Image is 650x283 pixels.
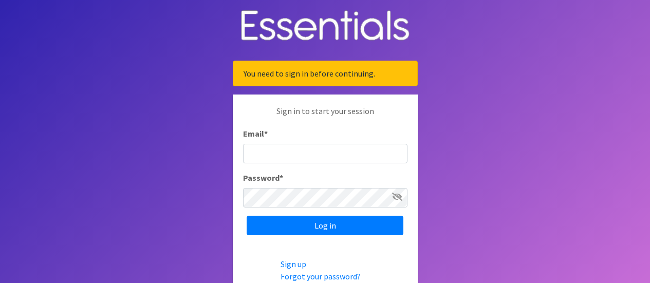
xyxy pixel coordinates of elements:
abbr: required [280,173,283,183]
div: You need to sign in before continuing. [233,61,418,86]
abbr: required [264,128,268,139]
p: Sign in to start your session [243,105,407,127]
label: Password [243,172,283,184]
label: Email [243,127,268,140]
a: Sign up [281,259,306,269]
a: Forgot your password? [281,271,361,281]
input: Log in [247,216,403,235]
